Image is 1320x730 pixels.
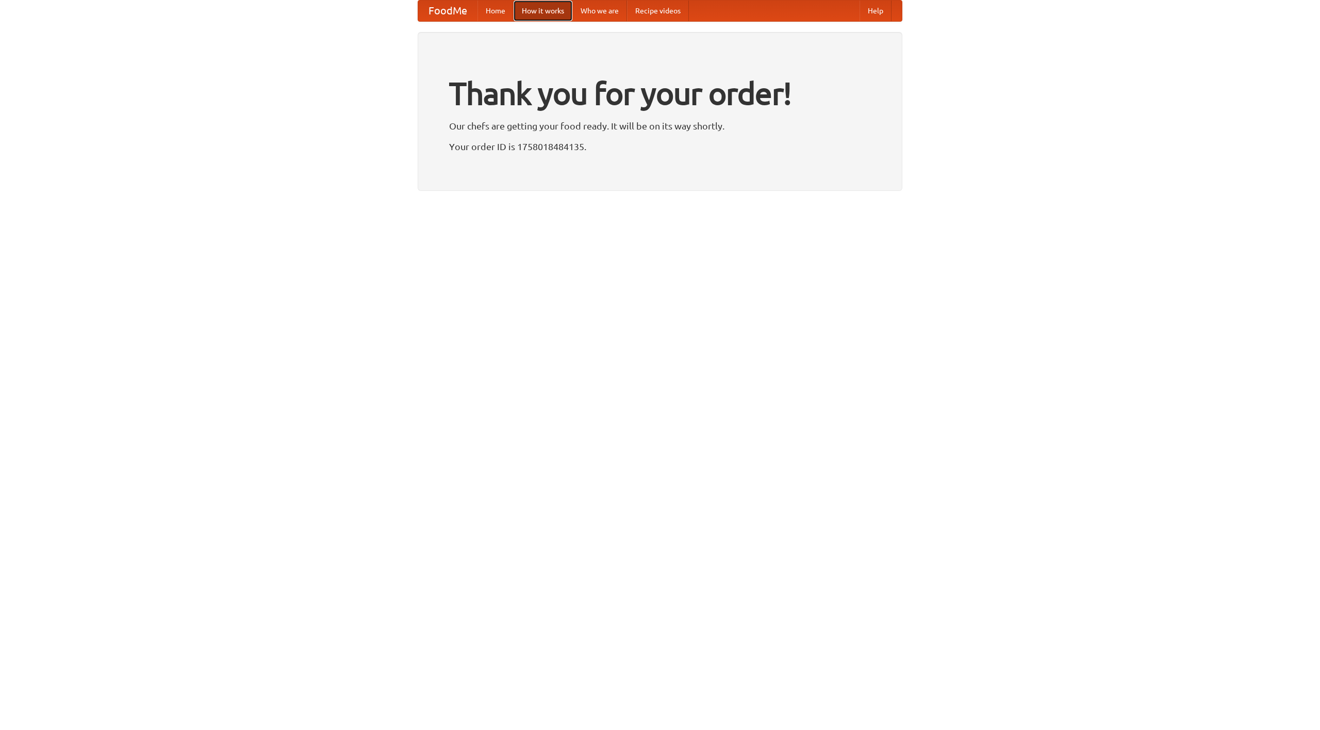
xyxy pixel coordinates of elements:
[860,1,892,21] a: Help
[627,1,689,21] a: Recipe videos
[477,1,514,21] a: Home
[449,118,871,134] p: Our chefs are getting your food ready. It will be on its way shortly.
[449,139,871,154] p: Your order ID is 1758018484135.
[418,1,477,21] a: FoodMe
[449,69,871,118] h1: Thank you for your order!
[572,1,627,21] a: Who we are
[514,1,572,21] a: How it works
